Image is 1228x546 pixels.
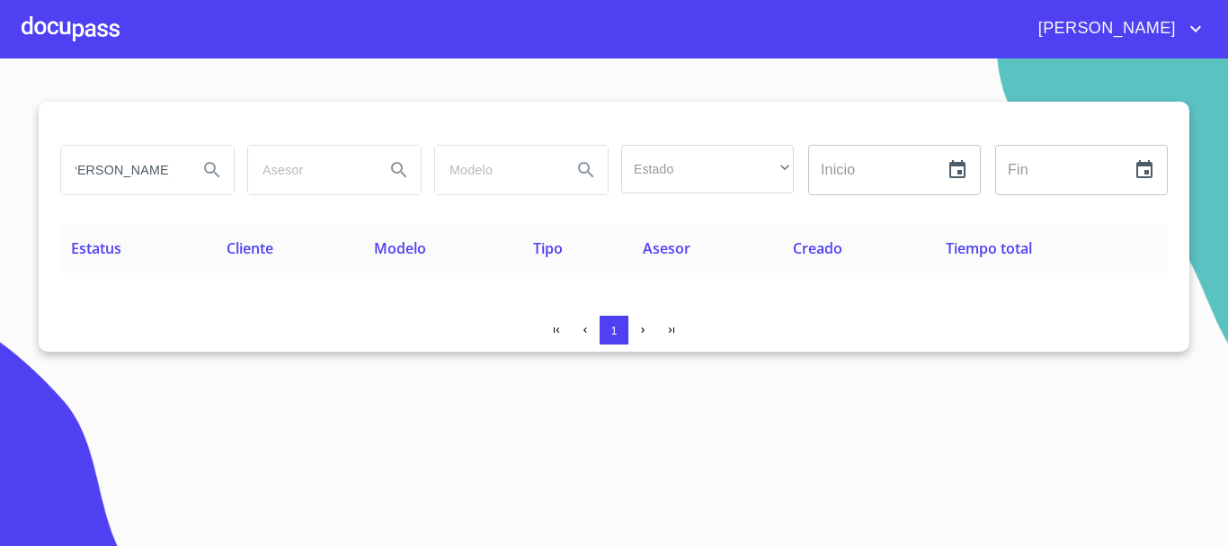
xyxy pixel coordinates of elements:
[1025,14,1206,43] button: account of current user
[378,148,421,192] button: Search
[435,146,557,194] input: search
[1025,14,1185,43] span: [PERSON_NAME]
[565,148,608,192] button: Search
[227,238,273,258] span: Cliente
[191,148,234,192] button: Search
[946,238,1032,258] span: Tiempo total
[533,238,563,258] span: Tipo
[643,238,690,258] span: Asesor
[248,146,370,194] input: search
[61,146,183,194] input: search
[374,238,426,258] span: Modelo
[71,238,121,258] span: Estatus
[621,145,794,193] div: ​
[793,238,842,258] span: Creado
[610,324,617,337] span: 1
[600,316,628,345] button: 1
